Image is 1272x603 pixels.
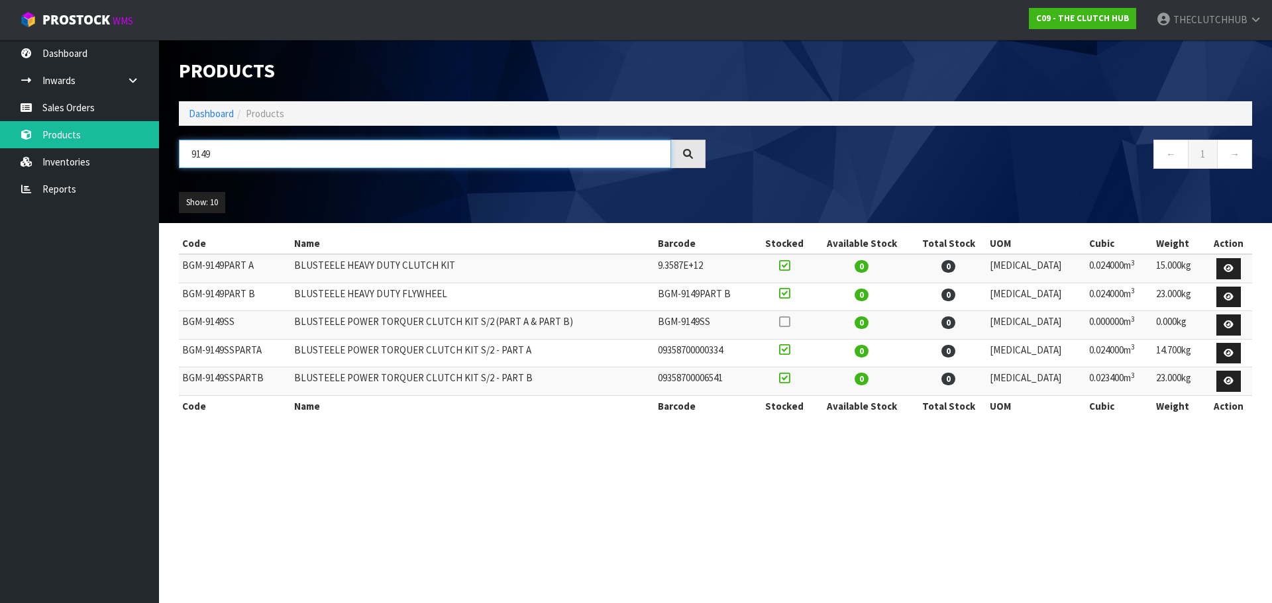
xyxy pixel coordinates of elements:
td: BGM-9149PART B [655,283,756,311]
td: BGM-9149SSPARTA [179,339,291,367]
td: 0.000kg [1153,311,1206,340]
th: Barcode [655,395,756,416]
th: Code [179,233,291,254]
sup: 3 [1131,314,1135,324]
td: 9.3587E+12 [655,254,756,283]
td: 09358700000334 [655,339,756,367]
span: 0 [855,289,869,301]
td: 23.000kg [1153,367,1206,396]
th: Total Stock [911,395,987,416]
td: 0.024000m [1086,283,1153,311]
td: BGM-9149PART B [179,283,291,311]
th: Weight [1153,395,1206,416]
th: Name [291,395,654,416]
td: BGM-9149SSPARTB [179,367,291,396]
td: 0.000000m [1086,311,1153,340]
td: BLUSTEELE HEAVY DUTY FLYWHEEL [291,283,654,311]
span: 0 [855,373,869,385]
a: → [1217,140,1252,168]
td: BLUSTEELE POWER TORQUER CLUTCH KIT S/2 (PART A & PART B) [291,311,654,340]
a: 1 [1188,140,1218,168]
span: 0 [941,289,955,301]
td: [MEDICAL_DATA] [986,367,1086,396]
span: Products [246,107,284,120]
a: Dashboard [189,107,234,120]
td: 23.000kg [1153,283,1206,311]
span: ProStock [42,11,110,28]
small: WMS [113,15,133,27]
th: UOM [986,233,1086,254]
span: 0 [855,260,869,273]
td: 0.024000m [1086,339,1153,367]
input: Search products [179,140,671,168]
td: BGM-9149PART A [179,254,291,283]
th: Stocked [755,233,813,254]
th: Code [179,395,291,416]
td: [MEDICAL_DATA] [986,283,1086,311]
th: Total Stock [911,233,987,254]
img: cube-alt.png [20,11,36,28]
td: 0.023400m [1086,367,1153,396]
th: UOM [986,395,1086,416]
a: ← [1153,140,1189,168]
sup: 3 [1131,342,1135,351]
strong: C09 - THE CLUTCH HUB [1036,13,1129,24]
td: 09358700006541 [655,367,756,396]
td: 15.000kg [1153,254,1206,283]
td: BGM-9149SS [179,311,291,340]
td: BLUSTEELE HEAVY DUTY CLUTCH KIT [291,254,654,283]
td: [MEDICAL_DATA] [986,254,1086,283]
button: Show: 10 [179,192,225,213]
span: 0 [941,316,955,329]
span: 0 [941,373,955,385]
h1: Products [179,60,706,81]
span: THECLUTCHHUB [1173,13,1247,26]
th: Cubic [1086,233,1153,254]
sup: 3 [1131,371,1135,380]
td: 14.700kg [1153,339,1206,367]
td: 0.024000m [1086,254,1153,283]
span: 0 [941,345,955,357]
th: Barcode [655,233,756,254]
span: 0 [941,260,955,273]
td: [MEDICAL_DATA] [986,339,1086,367]
th: Cubic [1086,395,1153,416]
sup: 3 [1131,258,1135,267]
th: Weight [1153,233,1206,254]
th: Name [291,233,654,254]
td: BLUSTEELE POWER TORQUER CLUTCH KIT S/2 - PART A [291,339,654,367]
td: BLUSTEELE POWER TORQUER CLUTCH KIT S/2 - PART B [291,367,654,396]
span: 0 [855,345,869,357]
span: 0 [855,316,869,329]
th: Action [1206,233,1252,254]
th: Stocked [755,395,813,416]
th: Available Stock [813,233,911,254]
sup: 3 [1131,286,1135,295]
td: BGM-9149SS [655,311,756,340]
th: Available Stock [813,395,911,416]
td: [MEDICAL_DATA] [986,311,1086,340]
nav: Page navigation [725,140,1252,172]
th: Action [1206,395,1252,416]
